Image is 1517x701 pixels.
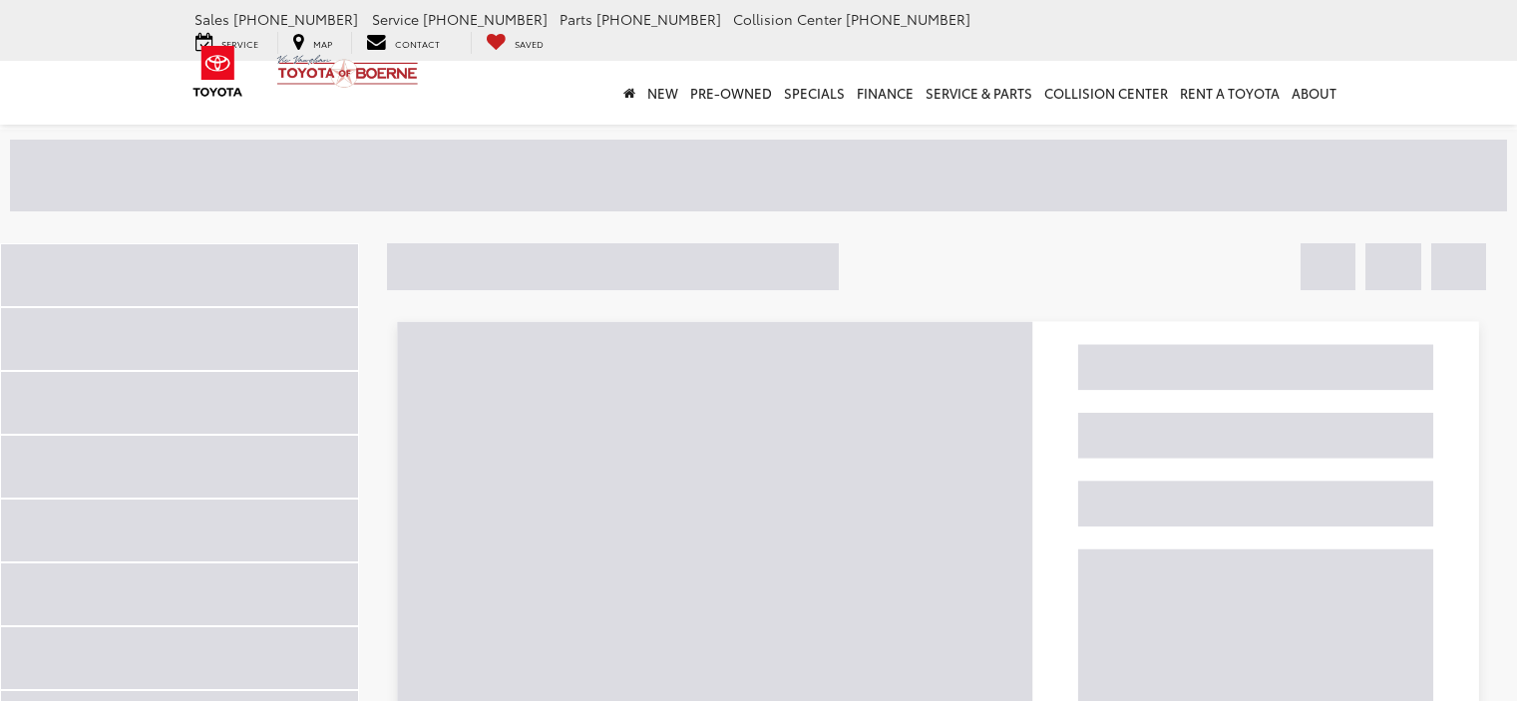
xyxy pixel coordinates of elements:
[596,9,721,29] span: [PHONE_NUMBER]
[372,9,419,29] span: Service
[233,9,358,29] span: [PHONE_NUMBER]
[684,61,778,125] a: Pre-Owned
[846,9,970,29] span: [PHONE_NUMBER]
[560,9,592,29] span: Parts
[181,39,255,104] img: Toyota
[181,32,273,54] a: Service
[617,61,641,125] a: Home
[1174,61,1286,125] a: Rent a Toyota
[641,61,684,125] a: New
[920,61,1038,125] a: Service & Parts: Opens in a new tab
[515,37,544,50] span: Saved
[194,9,229,29] span: Sales
[351,32,455,54] a: Contact
[423,9,548,29] span: [PHONE_NUMBER]
[851,61,920,125] a: Finance
[778,61,851,125] a: Specials
[313,37,332,50] span: Map
[1038,61,1174,125] a: Collision Center
[276,54,419,89] img: Vic Vaughan Toyota of Boerne
[277,32,347,54] a: Map
[471,32,559,54] a: My Saved Vehicles
[395,37,440,50] span: Contact
[221,37,258,50] span: Service
[1286,61,1342,125] a: About
[733,9,842,29] span: Collision Center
